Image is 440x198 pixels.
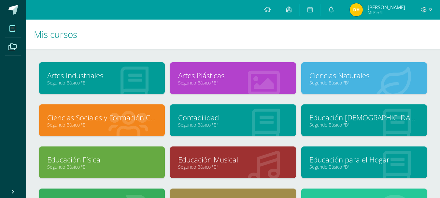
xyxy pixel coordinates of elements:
[368,10,405,15] span: Mi Perfil
[47,164,157,170] a: Segundo Básico "B"
[309,80,419,86] a: Segundo Básico "B"
[47,122,157,128] a: Segundo Básico "B"
[47,70,157,81] a: Artes Industriales
[47,155,157,165] a: Educación Física
[47,80,157,86] a: Segundo Básico "B"
[47,113,157,123] a: Ciencias Sociales y Formación Ciudadana
[178,70,288,81] a: Artes Plásticas
[350,3,363,16] img: d9ccee0ca2db0f1535b9b3a302565e18.png
[178,164,288,170] a: Segundo Básico "B"
[309,122,419,128] a: Segundo Básico "B"
[178,80,288,86] a: Segundo Básico "B"
[309,155,419,165] a: Educación para el Hogar
[309,164,419,170] a: Segundo Básico "B"
[34,28,77,40] span: Mis cursos
[368,4,405,10] span: [PERSON_NAME]
[178,113,288,123] a: Contabilidad
[178,122,288,128] a: Segundo Básico "B"
[309,113,419,123] a: Educación [DEMOGRAPHIC_DATA]
[309,70,419,81] a: Ciencias Naturales
[178,155,288,165] a: Educación Musical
